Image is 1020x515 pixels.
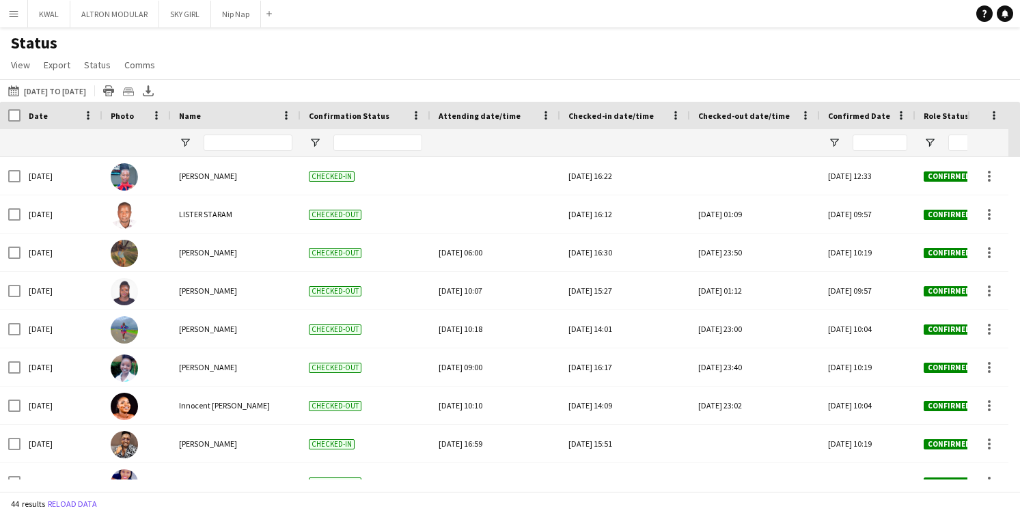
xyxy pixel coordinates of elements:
input: Confirmation Status Filter Input [333,135,422,151]
span: Checked-in [309,171,355,182]
span: Checked-out [309,324,361,335]
span: [PERSON_NAME] [179,286,237,296]
span: Confirmed [924,401,974,411]
div: [DATE] 10:18 [439,310,552,348]
div: [DATE] 10:19 [820,425,915,462]
img: Vincent Gaturo [111,431,138,458]
div: [DATE] 09:57 [820,195,915,233]
div: [DATE] 16:22 [568,157,682,195]
div: [DATE] 10:10 [439,387,552,424]
button: ALTRON MODULAR [70,1,159,27]
button: SKY GIRL [159,1,211,27]
div: [DATE] 01:12 [698,272,812,309]
span: Confirmed [924,477,974,488]
span: Confirmed [924,171,974,182]
div: [DATE] 16:59 [439,425,552,462]
div: [DATE] 14:01 [568,310,682,348]
span: Checked-in [309,439,355,449]
span: [PERSON_NAME] [179,477,237,487]
span: Role Status [924,111,969,121]
div: [DATE] [20,387,102,424]
a: Status [79,56,116,74]
span: Checked-out [309,210,361,220]
span: Photo [111,111,134,121]
span: Confirmed Date [828,111,890,121]
div: [DATE] 16:17 [568,348,682,386]
span: Confirmed [924,210,974,220]
app-action-btn: Crew files as ZIP [120,83,137,99]
span: Confirmed [924,439,974,449]
div: [DATE] 15:51 [568,425,682,462]
app-action-btn: Export XLSX [140,83,156,99]
button: Open Filter Menu [924,137,936,149]
span: Confirmed [924,286,974,296]
button: Open Filter Menu [179,137,191,149]
div: [DATE] 23:02 [698,387,812,424]
div: [DATE] 16:12 [568,195,682,233]
span: [PERSON_NAME] [179,171,237,181]
app-action-btn: Print [100,83,117,99]
input: Name Filter Input [204,135,292,151]
span: Checked-out [309,248,361,258]
div: [DATE] 10:19 [820,348,915,386]
span: Checked-out date/time [698,111,790,121]
div: [DATE] 14:09 [568,387,682,424]
img: Mary Okeyo [111,163,138,191]
div: [DATE] [20,463,102,501]
img: Mercy Ngima [111,354,138,382]
div: [DATE] 10:19 [820,234,915,271]
span: [PERSON_NAME] [179,439,237,449]
span: Confirmed [924,324,974,335]
span: Name [179,111,201,121]
div: [DATE] 23:03 [698,463,812,501]
span: View [11,59,30,71]
div: [DATE] 14:05 [568,463,682,501]
div: [DATE] 16:30 [568,234,682,271]
span: Checked-out [309,286,361,296]
button: Reload data [45,497,100,512]
div: [DATE] 23:40 [698,348,812,386]
span: [PERSON_NAME] [179,362,237,372]
span: Confirmed [924,363,974,373]
button: Open Filter Menu [828,137,840,149]
div: [DATE] [20,157,102,195]
div: [DATE] [20,425,102,462]
div: [DATE] 10:04 [820,310,915,348]
div: [DATE] [20,195,102,233]
div: [DATE] 06:00 [439,234,552,271]
div: [DATE] 01:09 [698,195,812,233]
div: [DATE] 10:05 [439,463,552,501]
span: Status [84,59,111,71]
div: [DATE] [20,348,102,386]
div: [DATE] 10:07 [439,272,552,309]
button: [DATE] to [DATE] [5,83,89,99]
div: [DATE] 10:04 [820,463,915,501]
img: Innocent Nadia Muriungi [111,393,138,420]
button: Open Filter Menu [309,137,321,149]
span: [PERSON_NAME] [179,247,237,257]
span: Checked-out [309,401,361,411]
div: [DATE] 23:50 [698,234,812,271]
button: Nip Nap [211,1,261,27]
div: [DATE] 09:00 [439,348,552,386]
span: Export [44,59,70,71]
input: Role Status Filter Input [948,135,1003,151]
img: Jane Gathogo [111,316,138,344]
span: Checked-out [309,477,361,488]
span: Checked-in date/time [568,111,654,121]
div: [DATE] 09:57 [820,272,915,309]
img: Priscilla Wanjiko [111,278,138,305]
span: LISTER STARAM [179,209,232,219]
span: Date [29,111,48,121]
div: [DATE] [20,310,102,348]
div: [DATE] 15:27 [568,272,682,309]
span: Confirmation Status [309,111,389,121]
img: LISTER STARAM [111,201,138,229]
span: [PERSON_NAME] [179,324,237,334]
div: [DATE] 23:00 [698,310,812,348]
a: View [5,56,36,74]
div: [DATE] [20,272,102,309]
img: Sylvia Kathurima [111,240,138,267]
div: [DATE] [20,234,102,271]
img: Ann Nkirote [111,469,138,497]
